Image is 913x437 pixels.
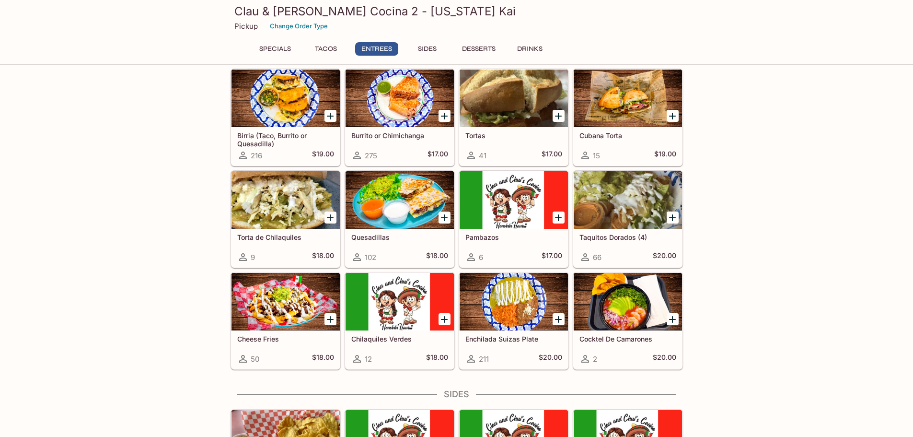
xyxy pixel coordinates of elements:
[593,253,601,262] span: 66
[479,253,483,262] span: 6
[553,313,565,325] button: Add Enchilada Suizas Plate
[459,69,568,166] a: Tortas41$17.00
[251,151,262,160] span: 216
[346,70,454,127] div: Burrito or Chimichanga
[667,212,679,224] button: Add Taquitos Dorados (4)
[406,42,449,56] button: Sides
[654,150,676,161] h5: $19.00
[237,131,334,147] h5: Birria (Taco, Burrito or Quesadilla)
[345,171,454,268] a: Quesadillas102$18.00
[553,110,565,122] button: Add Tortas
[460,273,568,331] div: Enchilada Suizas Plate
[346,171,454,229] div: Quesadillas
[439,212,451,224] button: Add Quesadillas
[351,131,448,140] h5: Burrito or Chimichanga
[465,233,562,241] h5: Pambazos
[479,151,486,160] span: 41
[479,354,489,364] span: 211
[593,354,597,364] span: 2
[312,353,334,365] h5: $18.00
[254,42,297,56] button: Specials
[365,354,372,364] span: 12
[574,273,682,331] div: Cocktel De Camarones
[251,354,259,364] span: 50
[509,42,552,56] button: Drinks
[312,251,334,263] h5: $18.00
[428,150,448,161] h5: $17.00
[231,69,340,166] a: Birria (Taco, Burrito or Quesadilla)216$19.00
[439,110,451,122] button: Add Burrito or Chimichanga
[231,272,340,369] a: Cheese Fries50$18.00
[439,313,451,325] button: Add Chilaquiles Verdes
[465,131,562,140] h5: Tortas
[231,389,683,400] h4: Sides
[457,42,501,56] button: Desserts
[653,251,676,263] h5: $20.00
[459,171,568,268] a: Pambazos6$17.00
[345,69,454,166] a: Burrito or Chimichanga275$17.00
[324,110,336,122] button: Add Birria (Taco, Burrito or Quesadilla)
[465,335,562,343] h5: Enchilada Suizas Plate
[542,150,562,161] h5: $17.00
[653,353,676,365] h5: $20.00
[573,171,682,268] a: Taquitos Dorados (4)66$20.00
[574,70,682,127] div: Cubana Torta
[346,273,454,331] div: Chilaquiles Verdes
[426,353,448,365] h5: $18.00
[345,272,454,369] a: Chilaquiles Verdes12$18.00
[667,313,679,325] button: Add Cocktel De Camarones
[459,272,568,369] a: Enchilada Suizas Plate211$20.00
[231,273,340,331] div: Cheese Fries
[460,70,568,127] div: Tortas
[542,251,562,263] h5: $17.00
[304,42,347,56] button: Tacos
[312,150,334,161] h5: $19.00
[231,70,340,127] div: Birria (Taco, Burrito or Quesadilla)
[251,253,255,262] span: 9
[237,335,334,343] h5: Cheese Fries
[553,212,565,224] button: Add Pambazos
[231,171,340,268] a: Torta de Chilaquiles9$18.00
[234,22,258,31] p: Pickup
[365,253,376,262] span: 102
[231,171,340,229] div: Torta de Chilaquiles
[237,233,334,241] h5: Torta de Chilaquiles
[351,233,448,241] h5: Quesadillas
[266,19,332,34] button: Change Order Type
[573,272,682,369] a: Cocktel De Camarones2$20.00
[573,69,682,166] a: Cubana Torta15$19.00
[667,110,679,122] button: Add Cubana Torta
[539,353,562,365] h5: $20.00
[579,335,676,343] h5: Cocktel De Camarones
[574,171,682,229] div: Taquitos Dorados (4)
[324,212,336,224] button: Add Torta de Chilaquiles
[324,313,336,325] button: Add Cheese Fries
[351,335,448,343] h5: Chilaquiles Verdes
[593,151,600,160] span: 15
[579,233,676,241] h5: Taquitos Dorados (4)
[234,4,679,19] h3: Clau & [PERSON_NAME] Cocina 2 - [US_STATE] Kai
[426,251,448,263] h5: $18.00
[355,42,398,56] button: Entrees
[579,131,676,140] h5: Cubana Torta
[460,171,568,229] div: Pambazos
[365,151,377,160] span: 275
